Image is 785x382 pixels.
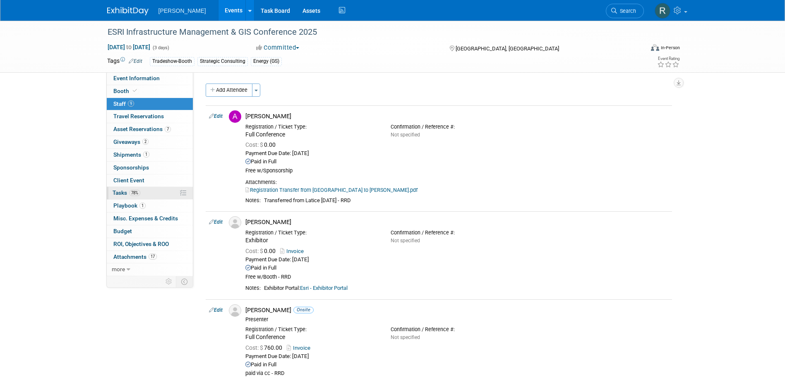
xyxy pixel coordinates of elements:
[107,162,193,174] a: Sponsorships
[245,197,261,204] div: Notes:
[113,100,134,107] span: Staff
[300,285,348,291] a: Esri - Exhibitor Portal
[245,150,669,157] div: Payment Due Date: [DATE]
[245,274,669,281] div: Free w/Booth - RRD
[113,253,157,260] span: Attachments
[113,75,160,81] span: Event Information
[229,304,241,317] img: Associate-Profile-5.png
[245,167,669,174] div: Free w/Sponsorship
[129,58,142,64] a: Edit
[197,57,248,66] div: Strategic Consulting
[113,241,169,247] span: ROI, Objectives & ROO
[245,112,669,120] div: [PERSON_NAME]
[391,229,523,236] div: Confirmation / Reference #:
[113,177,144,184] span: Client Event
[245,334,378,341] div: Full Conference
[107,98,193,110] a: Staff9
[617,8,636,14] span: Search
[606,4,644,18] a: Search
[113,151,149,158] span: Shipments
[391,124,523,130] div: Confirmation / Reference #:
[651,44,659,51] img: Format-Inperson.png
[245,316,669,323] div: Presenter
[107,57,142,66] td: Tags
[107,123,193,136] a: Asset Reservations7
[107,136,193,148] a: Giveaways2
[209,307,223,313] a: Edit
[107,43,151,51] span: [DATE] [DATE]
[245,353,669,360] div: Payment Due Date: [DATE]
[229,216,241,229] img: Associate-Profile-5.png
[107,72,193,85] a: Event Information
[245,248,279,254] span: 0.00
[253,43,302,52] button: Committed
[158,7,206,14] span: [PERSON_NAME]
[107,174,193,187] a: Client Event
[209,113,223,119] a: Edit
[245,344,286,351] span: 760.00
[391,334,420,340] span: Not specified
[142,138,149,145] span: 2
[149,253,157,260] span: 17
[139,203,146,209] span: 1
[245,218,669,226] div: [PERSON_NAME]
[245,179,669,186] div: Attachments:
[107,238,193,251] a: ROI, Objectives & ROO
[245,124,378,130] div: Registration / Ticket Type:
[280,248,307,254] a: Invoice
[107,251,193,263] a: Attachments17
[107,200,193,212] a: Playbook1
[133,88,137,93] i: Booth reservation complete
[245,361,669,368] div: Paid in Full
[391,326,523,333] div: Confirmation / Reference #:
[657,57,679,61] div: Event Rating
[107,187,193,199] a: Tasks78%
[245,285,261,291] div: Notes:
[152,45,169,50] span: (3 days)
[245,131,378,138] div: Full Conference
[245,141,264,148] span: Cost: $
[391,238,420,244] span: Not specified
[113,88,139,94] span: Booth
[176,276,193,287] td: Toggle Event Tabs
[113,228,132,234] span: Budget
[245,265,669,272] div: Paid in Full
[595,43,680,55] div: Event Format
[245,237,378,244] div: Exhibitor
[391,132,420,138] span: Not specified
[107,85,193,98] a: Booth
[660,45,680,51] div: In-Person
[113,202,146,209] span: Playbook
[107,110,193,123] a: Travel Reservations
[245,326,378,333] div: Registration / Ticket Type:
[112,266,125,272] span: more
[456,45,559,52] span: [GEOGRAPHIC_DATA], [GEOGRAPHIC_DATA]
[209,219,223,225] a: Edit
[107,7,149,15] img: ExhibitDay
[245,344,264,351] span: Cost: $
[113,215,178,222] span: Misc. Expenses & Credits
[251,57,282,66] div: Energy (GS)
[150,57,194,66] div: Tradeshow-Booth
[107,225,193,238] a: Budget
[287,345,314,351] a: Invoice
[143,151,149,158] span: 1
[113,126,171,132] span: Asset Reservations
[113,164,149,171] span: Sponsorships
[245,187,418,193] a: Registration Transfer from [GEOGRAPHIC_DATA] to [PERSON_NAME].pdf
[245,158,669,165] div: Paid in Full
[107,212,193,225] a: Misc. Expenses & Credits
[655,3,670,19] img: Rebecca Deis
[206,84,252,97] button: Add Attendee
[128,100,134,107] span: 9
[264,285,669,292] div: Exhibitor Portal:
[107,149,193,161] a: Shipments1
[125,44,133,50] span: to
[162,276,176,287] td: Personalize Event Tab Strip
[107,263,193,276] a: more
[245,306,669,314] div: [PERSON_NAME]
[229,110,241,123] img: A.jpg
[113,138,149,145] span: Giveaways
[113,113,164,119] span: Travel Reservations
[129,190,140,196] span: 78%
